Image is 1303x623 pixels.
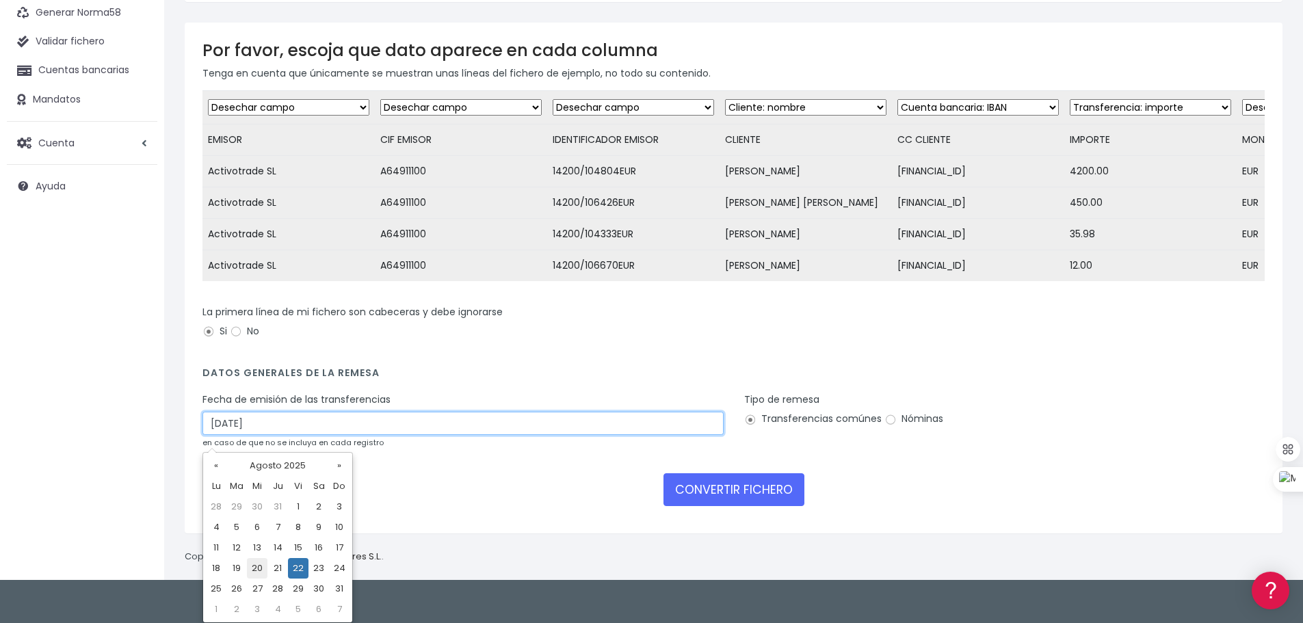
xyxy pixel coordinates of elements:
[547,219,720,250] td: 14200/104333EUR
[7,172,157,200] a: Ayuda
[267,496,288,517] td: 31
[14,116,260,137] a: Información general
[38,135,75,149] span: Cuenta
[14,95,260,108] div: Información general
[226,558,247,579] td: 19
[247,558,267,579] td: 20
[226,579,247,599] td: 26
[247,496,267,517] td: 30
[206,476,226,496] th: Lu
[14,173,260,194] a: Formatos
[202,187,375,219] td: Activotrade SL
[547,250,720,282] td: 14200/106670EUR
[247,579,267,599] td: 27
[308,496,329,517] td: 2
[206,496,226,517] td: 28
[892,156,1064,187] td: [FINANCIAL_ID]
[308,517,329,538] td: 9
[375,124,547,156] td: CIF EMISOR
[206,558,226,579] td: 18
[202,305,503,319] label: La primera línea de mi fichero son cabeceras y debe ignorarse
[267,599,288,620] td: 4
[14,215,260,237] a: Videotutoriales
[720,219,892,250] td: [PERSON_NAME]
[375,250,547,282] td: A64911100
[884,412,943,426] label: Nóminas
[288,517,308,538] td: 8
[267,476,288,496] th: Ju
[185,550,384,564] p: Copyright © 2025 .
[892,250,1064,282] td: [FINANCIAL_ID]
[202,324,227,339] label: Si
[288,599,308,620] td: 5
[288,496,308,517] td: 1
[267,517,288,538] td: 7
[744,412,882,426] label: Transferencias comúnes
[226,599,247,620] td: 2
[267,558,288,579] td: 21
[14,151,260,164] div: Convertir ficheros
[226,496,247,517] td: 29
[247,599,267,620] td: 3
[14,366,260,390] button: Contáctanos
[188,394,263,407] a: POWERED BY ENCHANT
[329,496,350,517] td: 3
[375,156,547,187] td: A64911100
[7,27,157,56] a: Validar fichero
[14,271,260,284] div: Facturación
[547,187,720,219] td: 14200/106426EUR
[329,599,350,620] td: 7
[329,558,350,579] td: 24
[226,455,329,476] th: Agosto 2025
[7,56,157,85] a: Cuentas bancarias
[202,156,375,187] td: Activotrade SL
[288,579,308,599] td: 29
[892,187,1064,219] td: [FINANCIAL_ID]
[720,156,892,187] td: [PERSON_NAME]
[744,393,819,407] label: Tipo de remesa
[206,538,226,558] td: 11
[202,367,1265,386] h4: Datos generales de la remesa
[267,579,288,599] td: 28
[226,476,247,496] th: Ma
[663,473,804,506] button: CONVERTIR FICHERO
[206,579,226,599] td: 25
[202,219,375,250] td: Activotrade SL
[14,293,260,315] a: General
[247,538,267,558] td: 13
[202,40,1265,60] h3: Por favor, escoja que dato aparece en cada columna
[247,476,267,496] th: Mi
[288,538,308,558] td: 15
[547,124,720,156] td: IDENTIFICADOR EMISOR
[1064,124,1237,156] td: IMPORTE
[36,179,66,193] span: Ayuda
[14,349,260,371] a: API
[308,538,329,558] td: 16
[720,187,892,219] td: [PERSON_NAME] [PERSON_NAME]
[226,517,247,538] td: 5
[720,124,892,156] td: CLIENTE
[247,517,267,538] td: 6
[547,156,720,187] td: 14200/104804EUR
[308,579,329,599] td: 30
[329,538,350,558] td: 17
[1064,156,1237,187] td: 4200.00
[375,219,547,250] td: A64911100
[329,517,350,538] td: 10
[202,66,1265,81] p: Tenga en cuenta que únicamente se muestran unas líneas del fichero de ejemplo, no todo su contenido.
[288,558,308,579] td: 22
[308,599,329,620] td: 6
[202,393,391,407] label: Fecha de emisión de las transferencias
[7,129,157,157] a: Cuenta
[14,328,260,341] div: Programadores
[14,237,260,258] a: Perfiles de empresas
[1064,219,1237,250] td: 35.98
[206,599,226,620] td: 1
[1064,187,1237,219] td: 450.00
[329,455,350,476] th: »
[720,250,892,282] td: [PERSON_NAME]
[230,324,259,339] label: No
[206,455,226,476] th: «
[329,579,350,599] td: 31
[892,219,1064,250] td: [FINANCIAL_ID]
